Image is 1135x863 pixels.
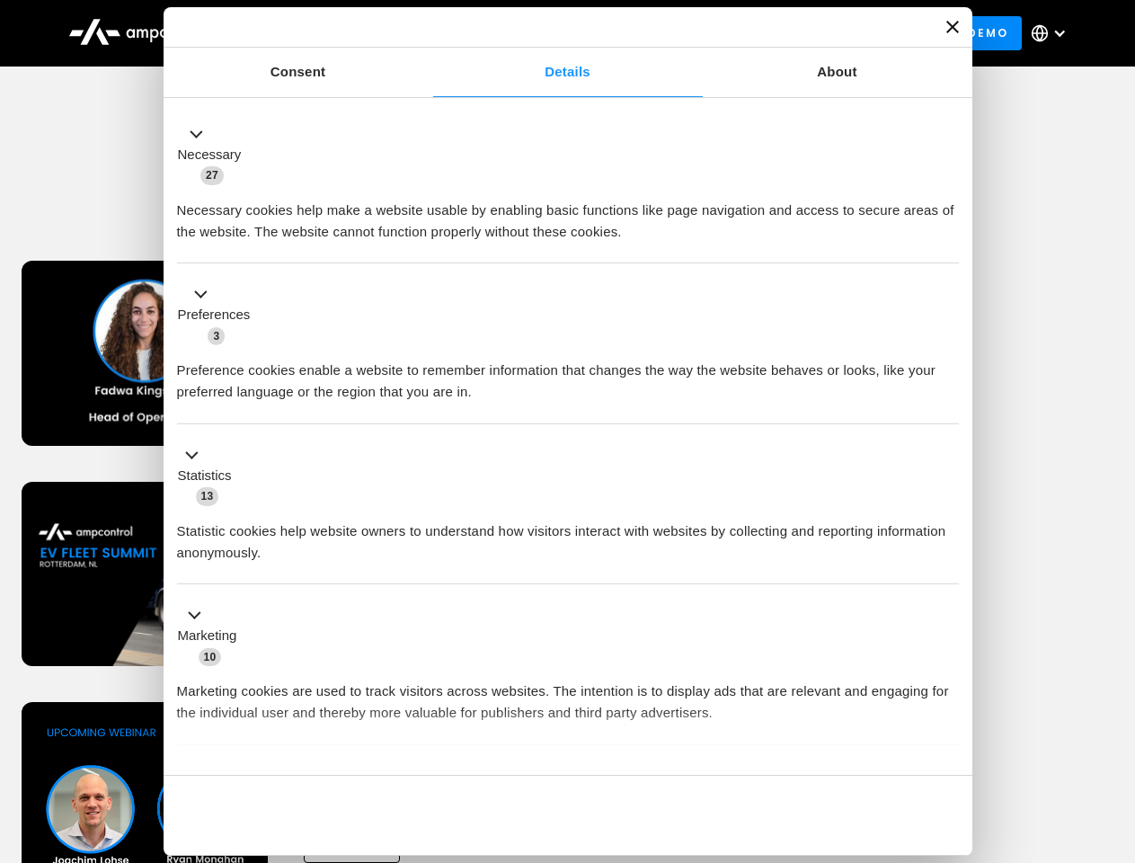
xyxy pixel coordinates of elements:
button: Marketing (10) [177,605,248,668]
button: Close banner [946,21,959,33]
span: 10 [199,648,222,666]
span: 27 [200,166,224,184]
h1: Upcoming Webinars [22,182,1114,225]
div: Statistic cookies help website owners to understand how visitors interact with websites by collec... [177,507,959,564]
span: 13 [196,487,219,505]
span: 3 [208,327,225,345]
a: Details [433,48,703,97]
button: Okay [700,789,958,841]
span: 2 [297,768,314,786]
div: Necessary cookies help make a website usable by enabling basic functions like page navigation and... [177,186,959,243]
label: Marketing [178,626,237,646]
button: Statistics (13) [177,444,243,507]
button: Preferences (3) [177,284,262,347]
label: Preferences [178,305,251,325]
label: Necessary [178,145,242,165]
a: Consent [164,48,433,97]
a: About [703,48,972,97]
div: Preference cookies enable a website to remember information that changes the way the website beha... [177,346,959,403]
button: Necessary (27) [177,123,253,186]
label: Statistics [178,466,232,486]
div: Marketing cookies are used to track visitors across websites. The intention is to display ads tha... [177,667,959,724]
button: Unclassified (2) [177,765,324,787]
